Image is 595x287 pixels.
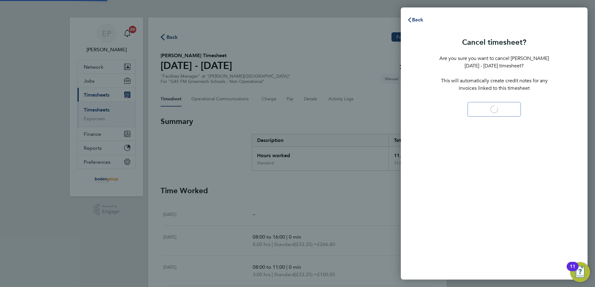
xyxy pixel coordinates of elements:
[412,17,424,23] span: Back
[439,55,549,70] p: Are you sure you want to cancel [PERSON_NAME] [DATE] - [DATE] timesheet?
[439,77,549,92] p: This will automatically create credit notes for any invoices linked to this timesheet
[570,262,590,282] button: Open Resource Center, 11 new notifications
[439,37,549,47] h3: Cancel timesheet?
[401,14,430,26] button: Back
[570,266,575,275] div: 11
